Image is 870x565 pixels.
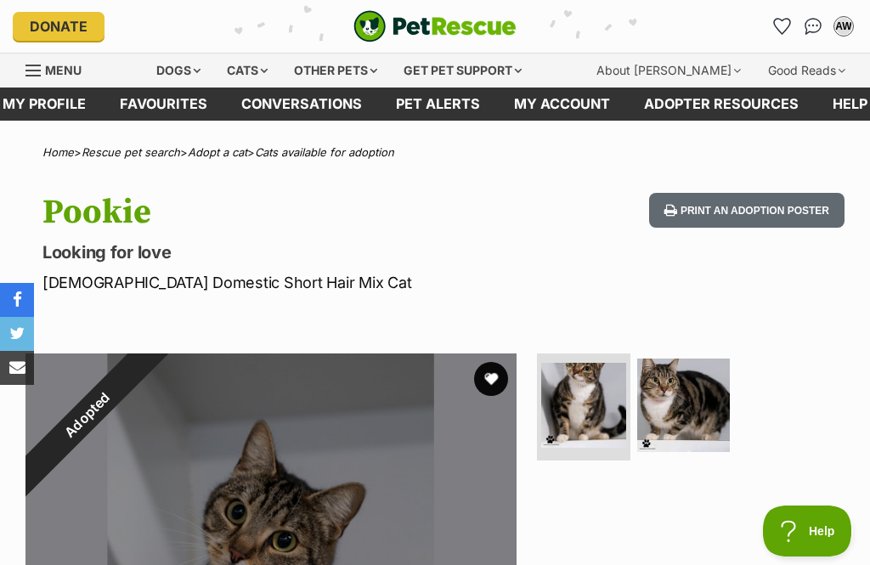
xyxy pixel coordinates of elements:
[188,145,247,159] a: Adopt a cat
[649,193,845,228] button: Print an adoption poster
[353,10,517,42] img: logo-cat-932fe2b9b8326f06289b0f2fb663e598f794de774fb13d1741a6617ecf9a85b4.svg
[835,18,852,35] div: AW
[769,13,796,40] a: Favourites
[585,54,753,88] div: About [PERSON_NAME]
[144,54,212,88] div: Dogs
[215,54,280,88] div: Cats
[627,88,816,121] a: Adopter resources
[25,54,93,84] a: Menu
[42,193,534,232] h1: Pookie
[799,13,827,40] a: Conversations
[769,13,857,40] ul: Account quick links
[379,88,497,121] a: Pet alerts
[42,240,534,264] p: Looking for love
[474,362,508,396] button: favourite
[103,88,224,121] a: Favourites
[763,506,853,557] iframe: Help Scout Beacon - Open
[13,12,105,41] a: Donate
[497,88,627,121] a: My account
[42,271,534,294] p: [DEMOGRAPHIC_DATA] Domestic Short Hair Mix Cat
[45,63,82,77] span: Menu
[637,359,731,452] img: Photo of Pookie
[541,363,626,448] img: Photo of Pookie
[830,13,857,40] button: My account
[255,145,394,159] a: Cats available for adoption
[224,88,379,121] a: conversations
[756,54,857,88] div: Good Reads
[392,54,534,88] div: Get pet support
[42,145,74,159] a: Home
[82,145,180,159] a: Rescue pet search
[282,54,389,88] div: Other pets
[805,18,822,35] img: chat-41dd97257d64d25036548639549fe6c8038ab92f7586957e7f3b1b290dea8141.svg
[353,10,517,42] a: PetRescue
